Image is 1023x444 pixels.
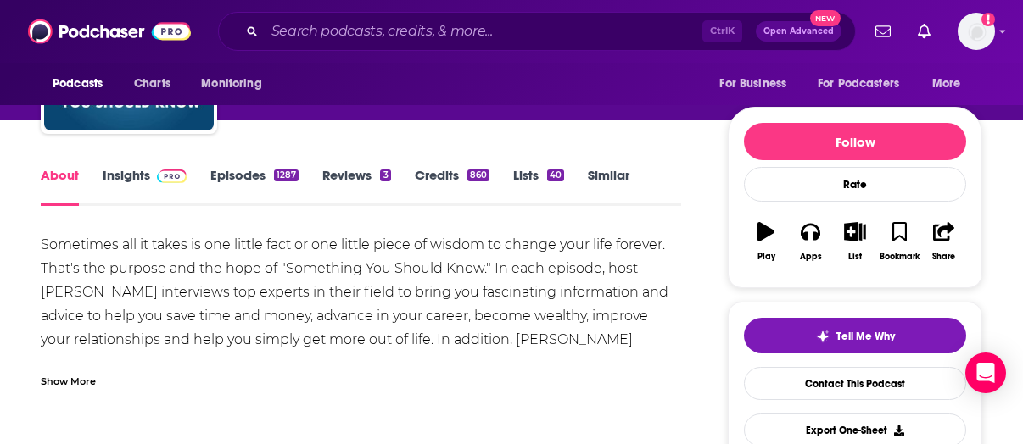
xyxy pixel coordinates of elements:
img: Podchaser Pro [157,169,187,183]
a: Similar [588,167,629,206]
span: New [810,10,841,26]
span: Monitoring [201,72,261,96]
a: Reviews3 [322,167,390,206]
span: Charts [134,72,170,96]
a: Charts [123,68,181,100]
div: Open Intercom Messenger [965,352,1006,393]
img: tell me why sparkle [816,330,830,343]
button: tell me why sparkleTell Me Why [744,318,966,353]
div: Bookmark [880,252,920,262]
button: Show profile menu [958,13,995,50]
button: open menu [807,68,924,100]
a: InsightsPodchaser Pro [103,167,187,206]
div: Rate [744,167,966,202]
div: Apps [800,252,822,262]
a: Episodes1287 [210,167,299,206]
a: Show notifications dropdown [911,17,937,46]
div: Search podcasts, credits, & more... [218,12,856,51]
button: List [833,211,877,272]
span: Ctrl K [702,20,742,42]
a: Contact This Podcast [744,367,966,400]
div: Play [757,252,775,262]
span: Logged in as hannah.bishop [958,13,995,50]
div: 40 [547,169,564,181]
span: For Podcasters [818,72,899,96]
span: More [932,72,961,96]
button: Share [922,211,966,272]
button: Apps [788,211,832,272]
div: 1287 [274,169,299,181]
button: Open AdvancedNew [756,21,841,42]
a: Credits860 [415,167,489,206]
button: open menu [189,68,283,100]
img: User Profile [958,13,995,50]
span: Podcasts [53,72,103,96]
div: 860 [467,169,489,181]
button: Bookmark [877,211,921,272]
a: Lists40 [513,167,564,206]
span: Tell Me Why [836,330,895,343]
button: Play [744,211,788,272]
input: Search podcasts, credits, & more... [265,18,702,45]
button: open menu [920,68,982,100]
img: Podchaser - Follow, Share and Rate Podcasts [28,15,191,47]
div: Share [932,252,955,262]
span: For Business [719,72,786,96]
button: open menu [41,68,125,100]
svg: Add a profile image [981,13,995,26]
a: Show notifications dropdown [869,17,897,46]
span: Open Advanced [763,27,834,36]
a: About [41,167,79,206]
button: Follow [744,123,966,160]
button: open menu [707,68,808,100]
div: List [848,252,862,262]
div: 3 [380,169,390,181]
